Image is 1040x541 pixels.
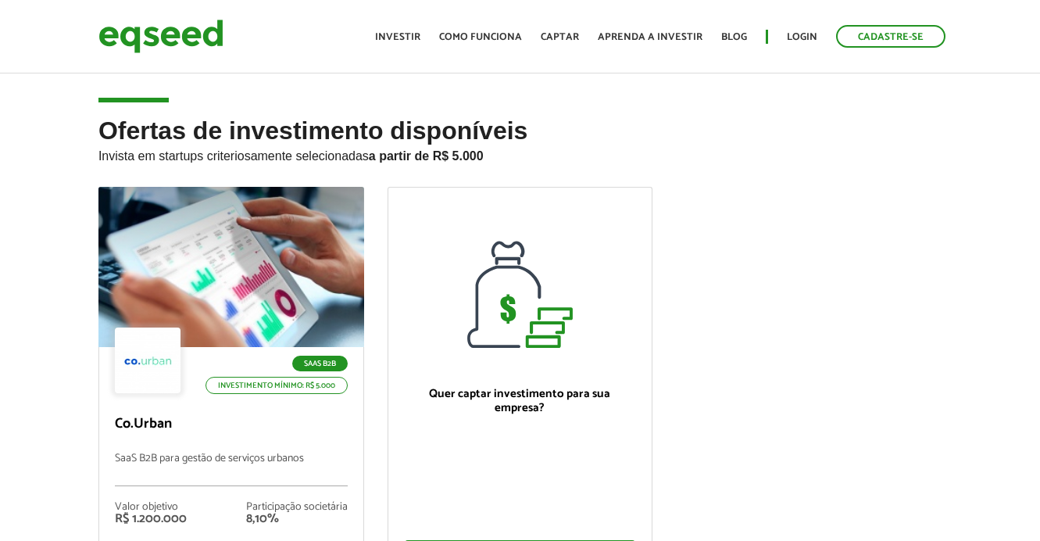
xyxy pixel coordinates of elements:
[205,377,348,394] p: Investimento mínimo: R$ 5.000
[598,32,702,42] a: Aprenda a investir
[115,502,187,513] div: Valor objetivo
[439,32,522,42] a: Como funciona
[246,502,348,513] div: Participação societária
[541,32,579,42] a: Captar
[115,513,187,525] div: R$ 1.200.000
[115,416,348,433] p: Co.Urban
[98,117,942,187] h2: Ofertas de investimento disponíveis
[836,25,945,48] a: Cadastre-se
[721,32,747,42] a: Blog
[98,145,942,163] p: Invista em startups criteriosamente selecionadas
[375,32,420,42] a: Investir
[369,149,484,163] strong: a partir de R$ 5.000
[98,16,223,57] img: EqSeed
[115,453,348,486] p: SaaS B2B para gestão de serviços urbanos
[787,32,817,42] a: Login
[246,513,348,525] div: 8,10%
[292,356,348,371] p: SaaS B2B
[404,387,637,415] p: Quer captar investimento para sua empresa?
